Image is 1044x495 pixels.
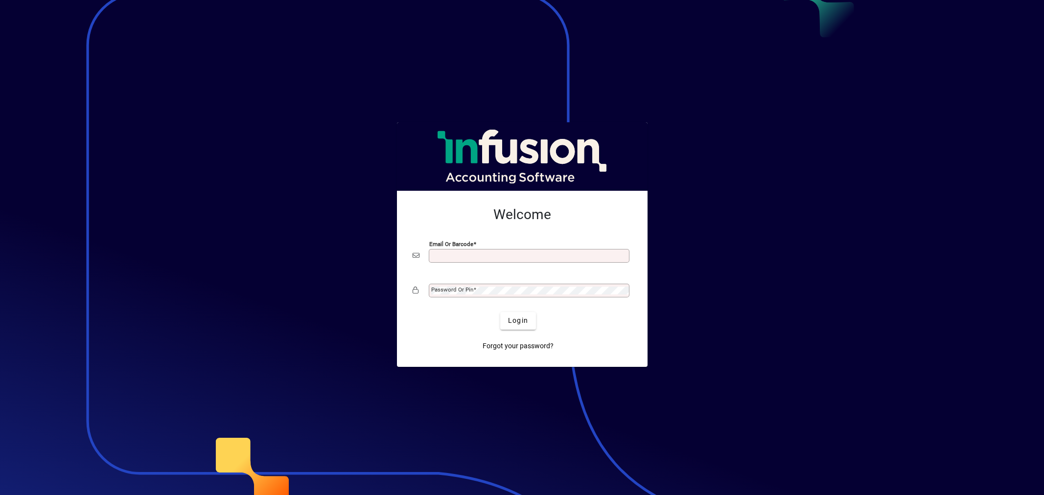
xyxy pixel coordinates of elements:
[413,206,632,223] h2: Welcome
[429,240,473,247] mat-label: Email or Barcode
[483,341,554,351] span: Forgot your password?
[500,312,536,330] button: Login
[431,286,473,293] mat-label: Password or Pin
[508,315,528,326] span: Login
[479,337,557,355] a: Forgot your password?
